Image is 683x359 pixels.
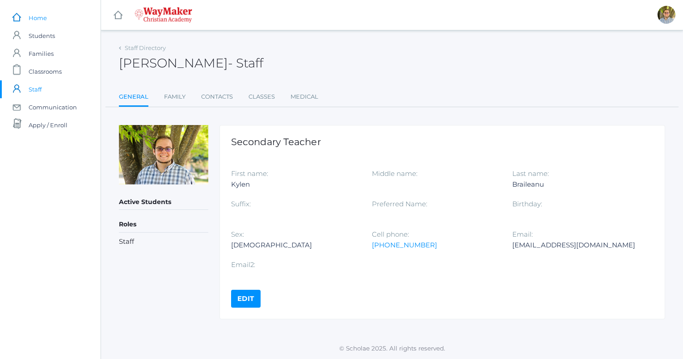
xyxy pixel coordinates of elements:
span: Families [29,45,54,63]
li: Staff [119,237,208,247]
div: Kylen [231,179,358,190]
a: Family [164,88,186,106]
a: [PHONE_NUMBER] [372,241,437,249]
div: Braileanu [512,179,640,190]
span: Apply / Enroll [29,116,67,134]
label: Sex: [231,230,244,238]
label: Suffix: [231,200,251,208]
div: [EMAIL_ADDRESS][DOMAIN_NAME] [512,240,640,250]
h5: Roles [119,217,208,232]
span: Students [29,27,55,45]
a: Staff Directory [125,44,166,51]
label: Email: [512,230,533,238]
p: © Scholae 2025. All rights reserved. [101,344,683,353]
span: Staff [29,80,42,98]
img: waymaker-logo-stack-white-1602f2b1af18da31a5905e9982d058868370996dac5278e84edea6dabf9a3315.png [135,7,192,23]
label: Middle name: [372,169,417,178]
a: Contacts [201,88,233,106]
div: Kylen Braileanu [658,6,675,24]
label: Email2: [231,260,255,269]
img: Kylen Braileanu [119,125,208,184]
span: Communication [29,98,77,116]
h5: Active Students [119,195,208,210]
h1: Secondary Teacher [231,137,653,147]
label: Birthday: [512,200,542,208]
span: - Staff [228,55,263,71]
a: Medical [291,88,318,106]
div: [DEMOGRAPHIC_DATA] [231,240,358,250]
a: Classes [249,88,275,106]
a: General [119,88,148,107]
span: Home [29,9,47,27]
label: Cell phone: [372,230,409,238]
label: First name: [231,169,268,178]
span: Classrooms [29,63,62,80]
a: Edit [231,290,261,308]
h2: [PERSON_NAME] [119,56,263,70]
label: Preferred Name: [372,200,427,208]
label: Last name: [512,169,549,178]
